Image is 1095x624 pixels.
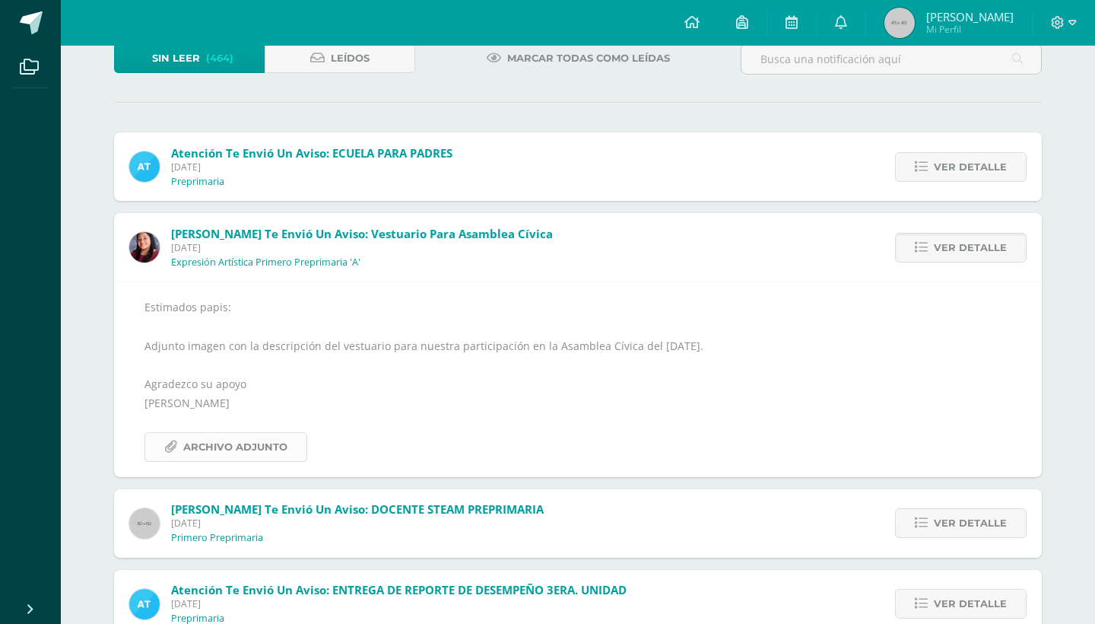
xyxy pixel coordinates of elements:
span: [DATE] [171,241,553,254]
span: [PERSON_NAME] [926,9,1014,24]
a: Marcar todas como leídas [468,43,689,73]
p: Primero Preprimaria [171,532,263,544]
a: Sin leer(464) [114,43,265,73]
span: Sin leer [152,44,200,72]
span: Mi Perfil [926,23,1014,36]
span: (464) [206,44,233,72]
p: Preprimaria [171,176,224,188]
span: Ver detalle [934,234,1007,262]
img: 45x45 [884,8,915,38]
span: Atención te envió un aviso: ECUELA PARA PADRES [171,145,452,161]
span: [PERSON_NAME] te envió un aviso: DOCENTE STEAM PREPRIMARIA [171,501,544,517]
img: 9fc725f787f6a993fc92a288b7a8b70c.png [129,151,160,182]
span: [DATE] [171,161,452,174]
span: Leídos [331,44,370,72]
span: Marcar todas como leídas [507,44,670,72]
img: 60x60 [129,508,160,539]
span: Ver detalle [934,153,1007,181]
p: Expresión Artística Primero Preprimaria 'A' [171,256,360,269]
span: Atención te envió un aviso: ENTREGA DE REPORTE DE DESEMPEÑO 3ERA. UNIDAD [171,582,627,597]
a: Leídos [265,43,415,73]
div: Estimados papis: Adjunto imagen con la descripción del vestuario para nuestra participación en la... [144,298,1011,461]
span: [DATE] [171,597,627,610]
img: 5f31f3d2da0d8e12ced4c0d19d963cfa.png [129,232,160,263]
span: Ver detalle [934,590,1007,618]
a: Archivo Adjunto [144,432,307,462]
span: Archivo Adjunto [183,433,287,461]
input: Busca una notificación aquí [741,44,1041,74]
span: [DATE] [171,517,544,530]
span: Ver detalle [934,509,1007,537]
img: 9fc725f787f6a993fc92a288b7a8b70c.png [129,589,160,619]
span: [PERSON_NAME] te envió un aviso: Vestuario para Asamblea Cívica [171,226,553,241]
